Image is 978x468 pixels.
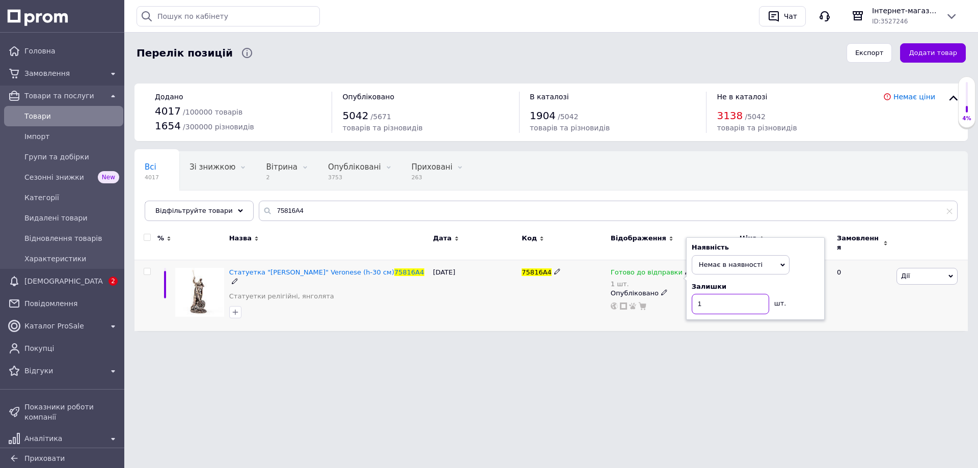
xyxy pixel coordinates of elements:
span: Приховані [412,162,453,172]
span: Додано [155,93,183,101]
span: Ціна [740,234,757,243]
span: New [98,171,119,183]
span: Товари [24,111,119,121]
div: Наявність [692,243,819,252]
span: Покупці [24,343,119,353]
div: 4% [959,115,975,122]
span: Замовлення [24,68,103,78]
span: Видалені товари [24,213,119,223]
div: шт. [769,294,790,308]
img: Статуэтка "Георгий Победоносец" Veronese (h-30 см) 75816A4 [175,268,224,317]
div: Чат [782,9,799,24]
span: 3753 [328,174,381,181]
div: [DATE] [430,260,519,331]
span: Зі знижкою [189,162,235,172]
span: 2 [266,174,297,181]
span: Статуетка "[PERSON_NAME]" Veronese (h-30 см) [229,268,394,276]
div: Залишки [692,282,819,291]
span: / 5042 [745,113,765,121]
span: Імпорт [24,131,119,142]
span: / 100000 товарів [183,108,242,116]
input: Пошук по кабінету [137,6,320,26]
span: 5042 [342,109,368,122]
span: Інтернет-магазин "Podarynki" [872,6,937,16]
span: Дата [433,234,452,243]
a: Статуетки релігійні, янголята [229,292,334,301]
span: 3138 [717,109,743,122]
input: Пошук по назві позиції, артикулу і пошуковим запитам [259,201,958,221]
span: 75816A4 [394,268,424,276]
span: [DEMOGRAPHIC_DATA] [24,276,103,286]
span: / 5671 [371,113,391,121]
span: ID: 3527246 [872,18,908,25]
span: 4017 [155,105,181,117]
span: товарів та різновидів [530,124,610,132]
span: Назва [229,234,252,243]
span: Головна [24,46,119,56]
span: Сезонні знижки [24,172,94,182]
span: 1904 [530,109,556,122]
span: 75816A4 [522,268,552,276]
span: Відновлення товарів [24,233,119,243]
span: Опубліковано [342,93,394,101]
span: Під замовлення [145,201,208,210]
button: Експорт [847,43,892,63]
div: Опубліковано [611,289,735,298]
span: Дії [901,272,910,280]
div: 1 шт. [611,280,692,288]
button: Додати товар [900,43,966,63]
span: Показники роботи компанії [24,402,119,422]
span: % [157,234,164,243]
span: Всі [145,162,156,172]
span: Перелік позицій [137,46,233,61]
span: Код [522,234,537,243]
span: Відображення [611,234,666,243]
span: Групи та добірки [24,152,119,162]
span: Не в каталозі [717,93,767,101]
span: товарів та різновидів [717,124,797,132]
span: Каталог ProSale [24,321,103,331]
span: Вітрина [266,162,297,172]
span: Характеристики [24,254,119,264]
span: Повідомлення [24,298,119,309]
span: 263 [412,174,453,181]
span: Відгуки [24,366,103,376]
span: 4017 [145,174,159,181]
span: Опубліковані [328,162,381,172]
span: Приховати [24,454,65,462]
span: Категорії [24,192,119,203]
a: Статуетка "[PERSON_NAME]" Veronese (h-30 см)75816A4 [229,268,424,276]
span: товарів та різновидів [342,124,422,132]
span: Готово до відправки [611,268,683,279]
span: / 300000 різновидів [183,123,254,131]
span: В каталозі [530,93,569,101]
span: Відфільтруйте товари [155,207,233,214]
span: Аналітика [24,433,103,444]
button: Чат [759,6,806,26]
span: 1654 [155,120,181,132]
span: 2 [108,277,118,286]
a: Немає ціни [893,93,935,101]
div: 0 [831,260,894,331]
span: Немає в наявності [699,261,763,268]
span: / 5042 [558,113,578,121]
span: Замовлення [837,234,881,252]
span: Товари та послуги [24,91,103,101]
